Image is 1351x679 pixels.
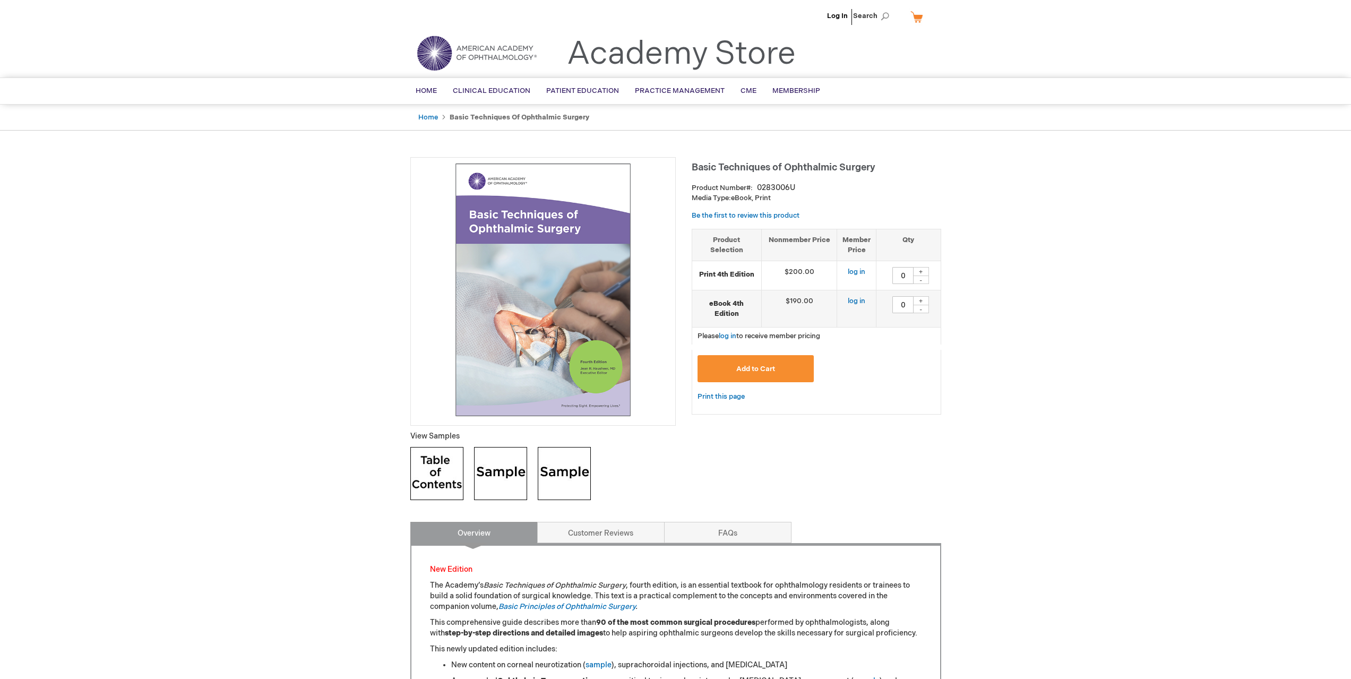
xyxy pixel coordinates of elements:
[692,184,753,192] strong: Product Number
[913,276,929,284] div: -
[567,35,796,73] a: Academy Store
[772,87,820,95] span: Membership
[757,183,795,193] div: 0283006U
[913,267,929,276] div: +
[538,447,591,500] img: Click to view
[692,194,731,202] strong: Media Type:
[913,305,929,313] div: -
[827,12,848,20] a: Log In
[876,229,941,261] th: Qty
[498,602,635,611] a: Basic Principles of Ophthalmic Surgery
[761,290,837,328] td: $190.00
[430,580,922,612] p: The Academy’s , fourth edition, is an essential textbook for ophthalmology residents or trainees ...
[719,332,736,340] a: log in
[848,268,865,276] a: log in
[698,270,756,280] strong: Print 4th Edition
[698,332,820,340] span: Please to receive member pricing
[635,87,725,95] span: Practice Management
[837,229,876,261] th: Member Price
[692,211,799,220] a: Be the first to review this product
[416,163,670,417] img: Basic Techniques of Ophthalmic Surgery
[450,113,589,122] strong: Basic Techniques of Ophthalmic Surgery
[692,229,762,261] th: Product Selection
[698,355,814,382] button: Add to Cart
[445,629,603,638] strong: step-by-step directions and detailed images
[586,660,612,669] a: sample
[546,87,619,95] span: Patient Education
[537,522,665,543] a: Customer Reviews
[451,660,922,671] li: New content on corneal neurotization ( ), suprachoroidal injections, and [MEDICAL_DATA]
[416,87,437,95] span: Home
[430,644,922,655] p: This newly updated edition includes:
[664,522,791,543] a: FAQs
[430,565,472,574] font: New Edition
[913,296,929,305] div: +
[692,193,941,203] p: eBook, Print
[418,113,438,122] a: Home
[430,617,922,639] p: This comprehensive guide describes more than performed by ophthalmologists, along with to help as...
[848,297,865,305] a: log in
[410,447,463,500] img: Click to view
[596,618,755,627] strong: 90 of the most common surgical procedures
[761,229,837,261] th: Nonmember Price
[484,581,626,590] em: Basic Techniques of Ophthalmic Surgery
[892,296,914,313] input: Qty
[892,267,914,284] input: Qty
[498,602,638,611] em: .
[741,87,756,95] span: CME
[410,431,676,442] p: View Samples
[453,87,530,95] span: Clinical Education
[736,365,775,373] span: Add to Cart
[410,522,538,543] a: Overview
[698,299,756,319] strong: eBook 4th Edition
[761,261,837,290] td: $200.00
[474,447,527,500] img: Click to view
[692,162,875,173] span: Basic Techniques of Ophthalmic Surgery
[853,5,893,27] span: Search
[698,390,745,403] a: Print this page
